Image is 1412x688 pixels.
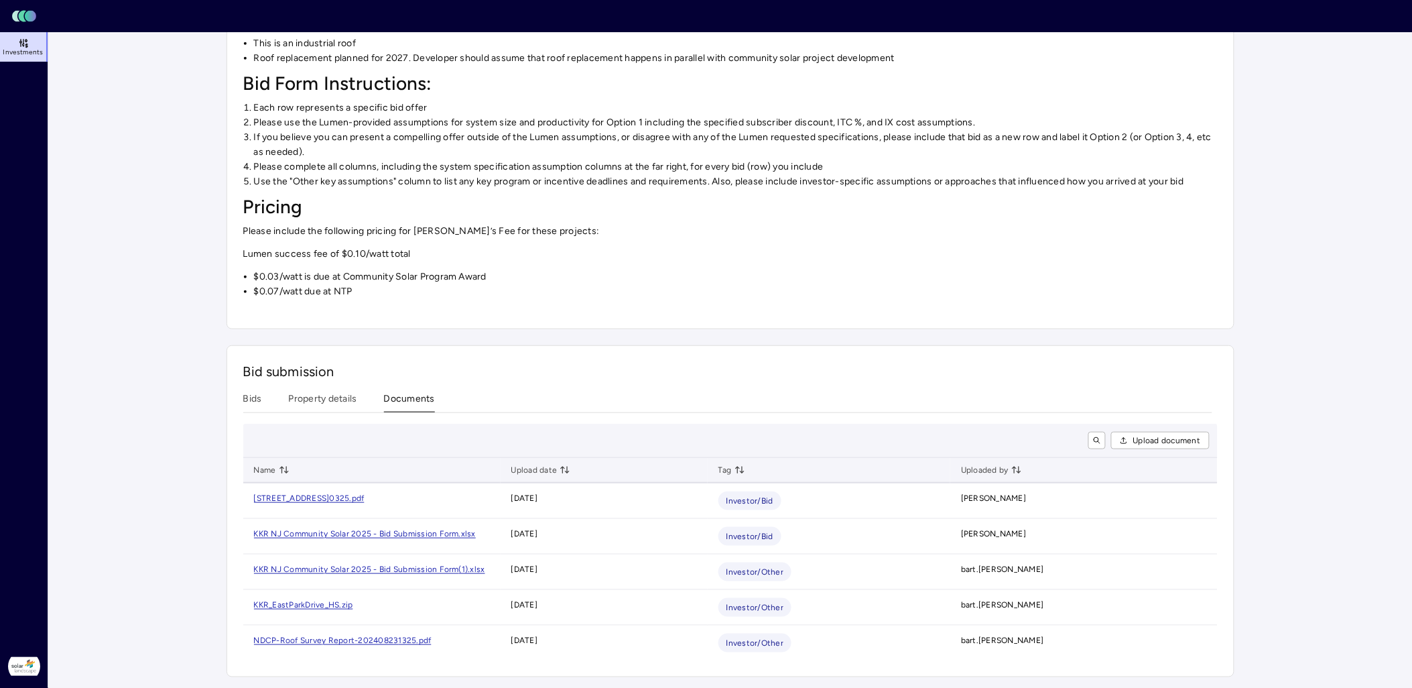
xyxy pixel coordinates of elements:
div: [STREET_ADDRESS] [254,492,330,505]
p: Please include the following pricing for [PERSON_NAME]’s Fee for these projects: [243,224,1218,239]
button: toggle sorting [560,465,570,475]
td: [DATE] [501,590,708,626]
a: KKR NJ Community Solar 2025 - Bid Submission Form.xlsx [254,527,490,540]
span: Upload date [511,463,571,477]
div: 1325.pdf [399,634,432,647]
li: $0.03/watt is due at Community Solar Program Award [254,270,1218,284]
li: Roof replacement planned for 2027. Developer should assume that roof replacement happens in paral... [254,51,1218,66]
div: NDCP-Roof Survey Report-20240823 [254,634,399,647]
button: Investor/Other [718,634,792,652]
span: Bid submission [243,363,334,380]
div: KKR_EastParkDriv [254,598,320,612]
a: [STREET_ADDRESS]0325.pdf [254,492,490,505]
button: toggle sorting [734,465,745,475]
span: Tag [718,463,745,477]
li: If you believe you can present a compelling offer outside of the Lumen assumptions, or disagree w... [254,130,1218,160]
td: bart.[PERSON_NAME] [950,555,1217,590]
li: Please complete all columns, including the system specification assumption columns at the far rig... [254,160,1218,174]
button: Documents [384,392,435,412]
li: Use the "Other key assumptions" column to list any key program or incentive deadlines and require... [254,174,1218,189]
td: [DATE] [501,519,708,555]
td: [DATE] [501,483,708,519]
div: Investor/Bid [726,530,773,543]
td: [DATE] [501,626,708,661]
button: Investor/Bid [718,492,781,510]
button: Investor/Other [718,563,792,581]
h2: Bid Form Instructions: [243,74,1218,93]
li: This is an industrial roof [254,36,1218,51]
div: orm.xlsx [444,527,476,540]
td: bart.[PERSON_NAME] [950,590,1217,626]
span: Investments [3,48,43,56]
button: toggle sorting [1011,465,1022,475]
span: Name [254,463,290,477]
td: bart.[PERSON_NAME] [950,626,1217,661]
div: 0325.pdf [330,492,365,505]
button: Upload document [1111,432,1210,449]
p: Lumen success fee of $0.10/watt total [243,247,1218,262]
li: Each row represents a specific bid offer [254,101,1218,115]
button: toggle sorting [279,465,290,475]
li: Please use the Lumen-provided assumptions for system size and productivity for Option 1 including... [254,115,1218,130]
h2: Pricing [243,197,1218,216]
div: Investor/Other [726,565,784,579]
td: [PERSON_NAME] [950,483,1217,519]
button: Investor/Bid [718,527,781,546]
a: KKR_EastParkDrive_HS.zip [254,598,490,612]
button: toggle search [1088,432,1106,449]
div: KKR NJ Community Solar 2025 - Bid Submission F [254,527,445,540]
button: Investor/Other [718,598,792,617]
div: Investor/Other [726,601,784,614]
img: Solar Landscape [8,650,40,683]
div: KKR NJ Community Solar 2025 - Bid Submission Form [254,563,459,576]
div: (1).xlsx [459,563,485,576]
td: [DATE] [501,555,708,590]
button: Property details [289,392,357,412]
div: Investor/Other [726,636,784,650]
div: e_HS.zip [320,598,353,612]
a: NDCP-Roof Survey Report-202408231325.pdf [254,634,490,647]
span: Uploaded by [961,463,1022,477]
li: $0.07/watt due at NTP [254,284,1218,299]
a: KKR NJ Community Solar 2025 - Bid Submission Form(1).xlsx [254,563,490,576]
td: [PERSON_NAME] [950,519,1217,555]
span: Upload document [1133,434,1201,447]
button: Bids [243,392,262,412]
div: Investor/Bid [726,494,773,508]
